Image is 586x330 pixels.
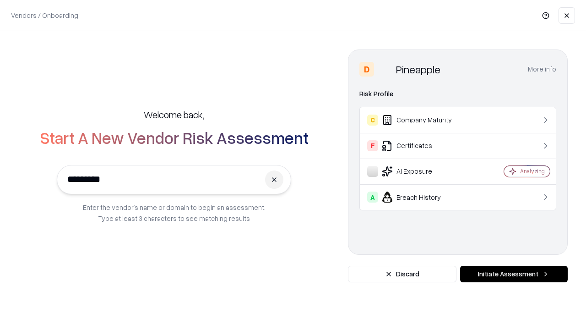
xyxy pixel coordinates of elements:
[460,266,568,282] button: Initiate Assessment
[359,88,556,99] div: Risk Profile
[367,140,477,151] div: Certificates
[367,192,378,203] div: A
[528,61,556,77] button: More info
[367,192,477,203] div: Breach History
[367,140,378,151] div: F
[367,166,477,177] div: AI Exposure
[40,128,309,147] h2: Start A New Vendor Risk Assessment
[378,62,392,77] img: Pineapple
[367,115,378,126] div: C
[83,202,266,224] p: Enter the vendor’s name or domain to begin an assessment. Type at least 3 characters to see match...
[11,11,78,20] p: Vendors / Onboarding
[367,115,477,126] div: Company Maturity
[520,167,545,175] div: Analyzing
[359,62,374,77] div: D
[396,62,440,77] div: Pineapple
[348,266,456,282] button: Discard
[144,108,204,121] h5: Welcome back,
